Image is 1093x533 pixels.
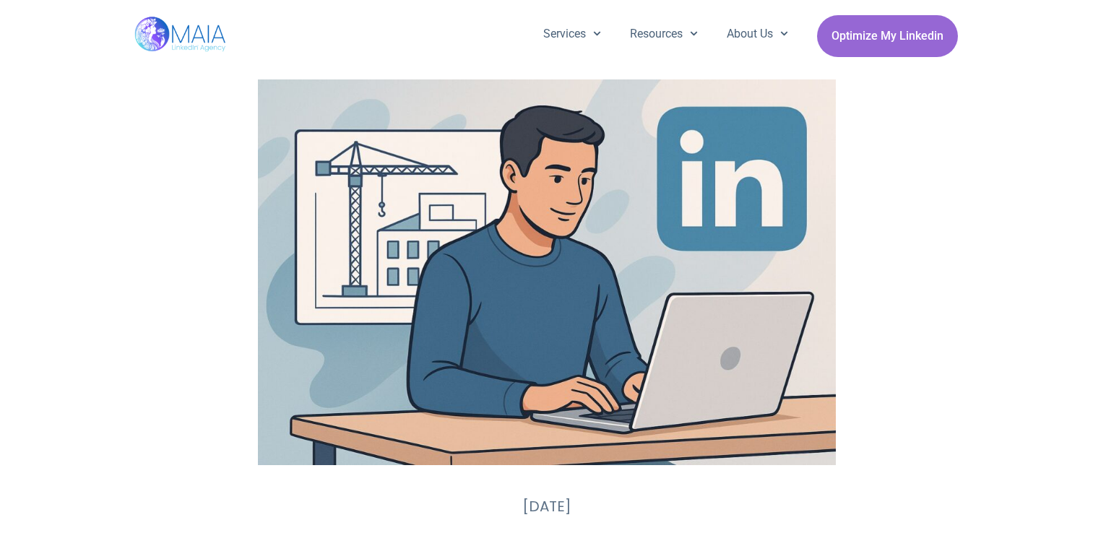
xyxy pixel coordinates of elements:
a: Services [529,15,615,53]
a: Resources [615,15,712,53]
nav: Menu [529,15,803,53]
time: [DATE] [522,496,571,516]
a: About Us [712,15,803,53]
a: [DATE] [522,495,571,517]
a: Optimize My Linkedin [817,15,958,57]
span: Optimize My Linkedin [831,22,943,50]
